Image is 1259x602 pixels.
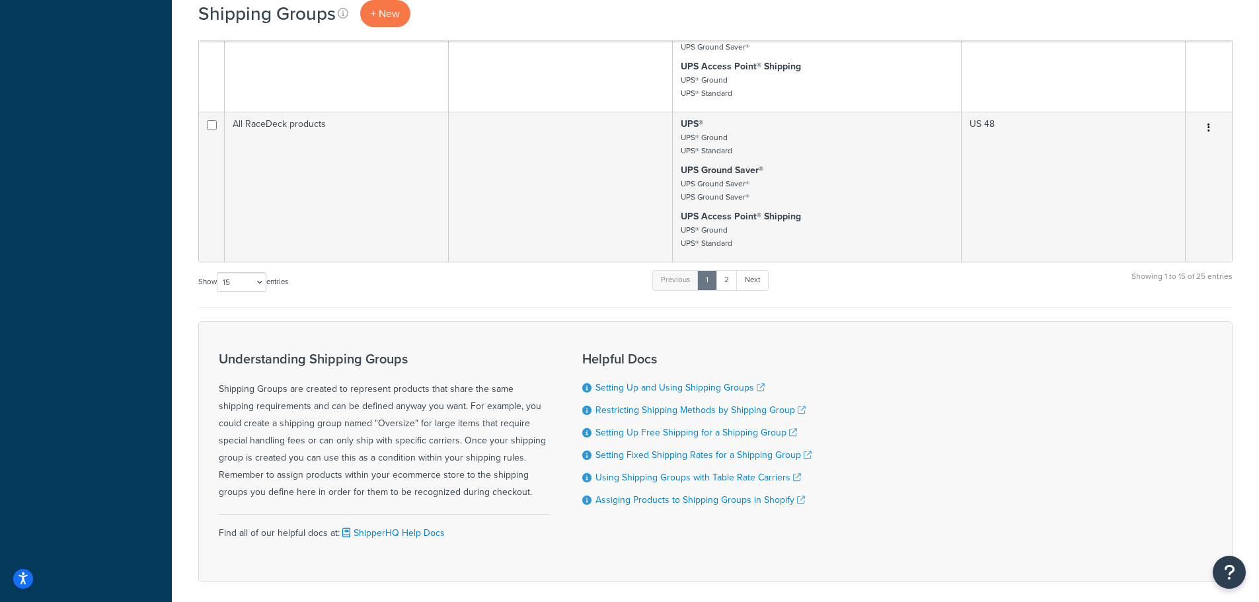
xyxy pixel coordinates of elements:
a: ShipperHQ Help Docs [340,526,445,540]
select: Showentries [217,272,266,292]
a: Next [736,270,769,290]
a: Setting Up and Using Shipping Groups [595,381,765,395]
small: UPS® Ground UPS® Standard [681,132,732,157]
strong: UPS® [681,117,703,131]
a: Setting Fixed Shipping Rates for a Shipping Group [595,448,812,462]
strong: UPS Access Point® Shipping [681,59,801,73]
div: Shipping Groups are created to represent products that share the same shipping requirements and c... [219,352,549,501]
small: UPS Ground Saver® UPS Ground Saver® [681,178,749,203]
a: Restricting Shipping Methods by Shipping Group [595,403,806,417]
h3: Helpful Docs [582,352,812,366]
a: 1 [697,270,717,290]
small: UPS® Ground UPS® Standard [681,74,732,99]
strong: UPS Access Point® Shipping [681,209,801,223]
a: Assiging Products to Shipping Groups in Shopify [595,493,805,507]
td: All RaceDeck products [225,112,449,262]
a: 2 [716,270,738,290]
h3: Understanding Shipping Groups [219,352,549,366]
div: Showing 1 to 15 of 25 entries [1131,269,1233,297]
small: UPS® Ground UPS® Standard [681,224,732,249]
td: US 48 [962,112,1186,262]
h1: Shipping Groups [198,1,336,26]
span: + New [371,6,400,21]
a: Previous [652,270,699,290]
div: Find all of our helpful docs at: [219,514,549,542]
a: Setting Up Free Shipping for a Shipping Group [595,426,797,439]
label: Show entries [198,272,288,292]
a: Using Shipping Groups with Table Rate Carriers [595,470,801,484]
button: Open Resource Center [1213,556,1246,589]
strong: UPS Ground Saver® [681,163,763,177]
